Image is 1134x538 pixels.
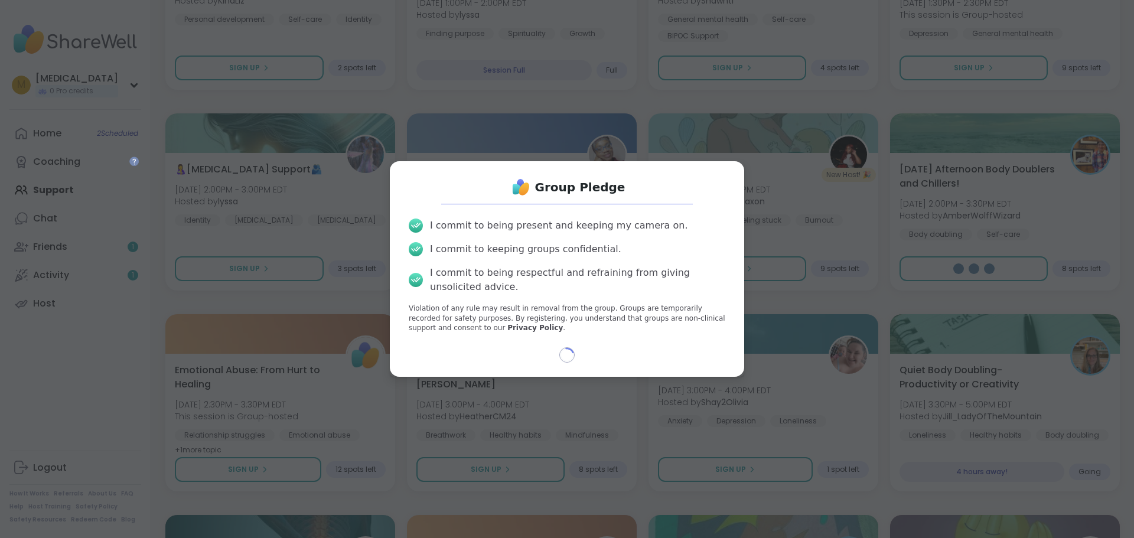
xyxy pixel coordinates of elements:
div: I commit to keeping groups confidential. [430,242,621,256]
h1: Group Pledge [535,179,625,195]
img: ShareWell Logo [509,175,533,199]
div: I commit to being present and keeping my camera on. [430,219,687,233]
iframe: Spotlight [129,156,139,166]
p: Violation of any rule may result in removal from the group. Groups are temporarily recorded for s... [409,304,725,333]
a: Privacy Policy [507,324,563,332]
div: I commit to being respectful and refraining from giving unsolicited advice. [430,266,725,294]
